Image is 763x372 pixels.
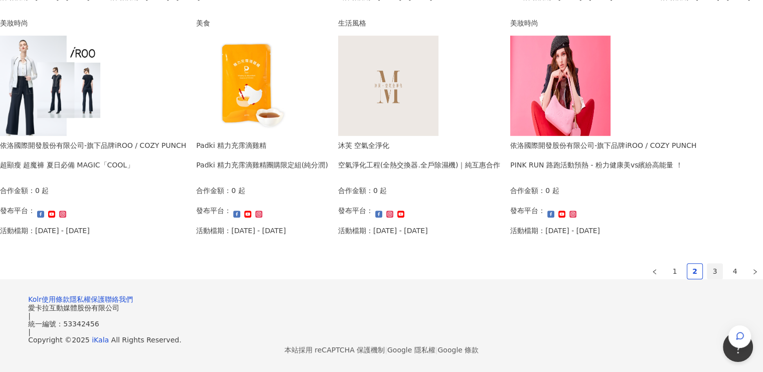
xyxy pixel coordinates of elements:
[92,336,109,344] a: iKala
[196,185,231,196] p: 合作金額：
[70,295,105,303] a: 隱私權保護
[196,36,296,136] img: Padki 精力充霈滴雞精(團購限定組)
[510,205,545,216] p: 發布平台：
[28,295,42,303] a: Kolr
[707,264,722,279] a: 3
[727,263,743,279] li: 4
[667,264,682,279] a: 1
[42,295,70,303] a: 使用條款
[687,263,703,279] li: 2
[28,312,31,320] span: |
[707,263,723,279] li: 3
[752,269,758,275] span: right
[196,18,328,29] div: 美食
[196,159,328,170] div: Padki 精力充霈滴雞精團購限定組(純分潤)
[647,263,663,279] button: left
[338,185,373,196] p: 合作金額：
[545,185,559,196] p: 0 起
[338,18,500,29] div: 生活風格
[510,159,696,170] div: PINK RUN 路跑活動預熱 - 粉力健康美vs繽紛高能量 ！
[437,346,479,354] a: Google 條款
[28,336,735,344] div: Copyright © 2025 All Rights Reserved.
[385,346,387,354] span: |
[196,225,286,236] p: 活動檔期：[DATE] - [DATE]
[338,205,373,216] p: 發布平台：
[747,263,763,279] li: Next Page
[338,36,438,136] img: 空氣淨化工程
[510,225,600,236] p: 活動檔期：[DATE] - [DATE]
[28,328,31,336] span: |
[510,140,696,151] div: 依洛國際開發股份有限公司-旗下品牌iROO / COZY PUNCH
[28,304,735,312] div: 愛卡拉互動媒體股份有限公司
[747,263,763,279] button: right
[667,263,683,279] li: 1
[196,140,328,151] div: Padki 精力充霈滴雞精
[647,263,663,279] li: Previous Page
[373,185,387,196] p: 0 起
[652,269,658,275] span: left
[196,205,231,216] p: 發布平台：
[723,332,753,362] iframe: Help Scout Beacon - Open
[105,295,133,303] a: 聯絡我們
[28,320,735,328] div: 統一編號：53342456
[284,344,479,356] span: 本站採用 reCAPTCHA 保護機制
[338,225,428,236] p: 活動檔期：[DATE] - [DATE]
[387,346,435,354] a: Google 隱私權
[35,185,49,196] p: 0 起
[231,185,245,196] p: 0 起
[510,18,696,29] div: 美妝時尚
[510,185,545,196] p: 合作金額：
[338,159,500,170] div: 空氣淨化工程(全熱交換器.全戶除濕機)｜純互惠合作
[727,264,742,279] a: 4
[435,346,438,354] span: |
[687,264,702,279] a: 2
[338,140,500,151] div: 沐芙 空氣全淨化
[510,36,611,136] img: 粉力健康美vs繽紛高能量 系列服飾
